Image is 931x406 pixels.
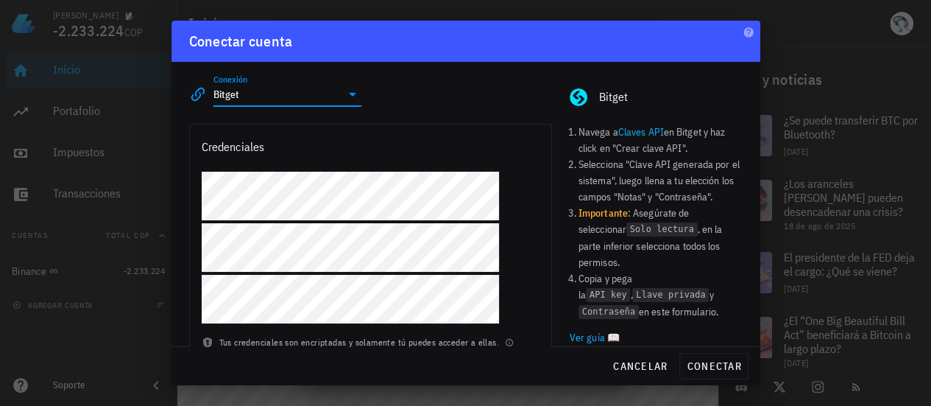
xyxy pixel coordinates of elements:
b: Importante [578,206,628,220]
label: Conexión [213,74,247,85]
div: Credenciales [202,136,265,157]
button: cancelar [606,353,673,379]
code: Llave privada [632,288,709,302]
code: API key [586,288,630,302]
code: Solo lectura [626,223,698,237]
code: Contraseña [578,305,639,319]
input: Seleccionar una conexión [213,83,341,106]
li: Selecciona "Clave API generada por el sistema", luego llena a tu elección los campos "Notas" y "C... [578,156,743,205]
span: cancelar [612,360,668,373]
span: conectar [686,360,741,373]
a: Ver guía 📖 [570,329,743,346]
li: Copia y pega la , y en este formulario. [578,270,743,321]
li: : Asegúrate de seleccionar , en la parte inferior selecciona todos los permisos. [578,205,743,270]
li: Navega a en Bitget y haz click en "Crear clave API". [578,124,743,156]
a: Claves API [618,125,664,139]
div: Bitget [599,90,743,104]
button: conectar [679,353,748,379]
div: Conectar cuenta [189,29,293,53]
div: Tus credenciales son encriptadas y solamente tú puedes acceder a ellas. [190,335,551,362]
